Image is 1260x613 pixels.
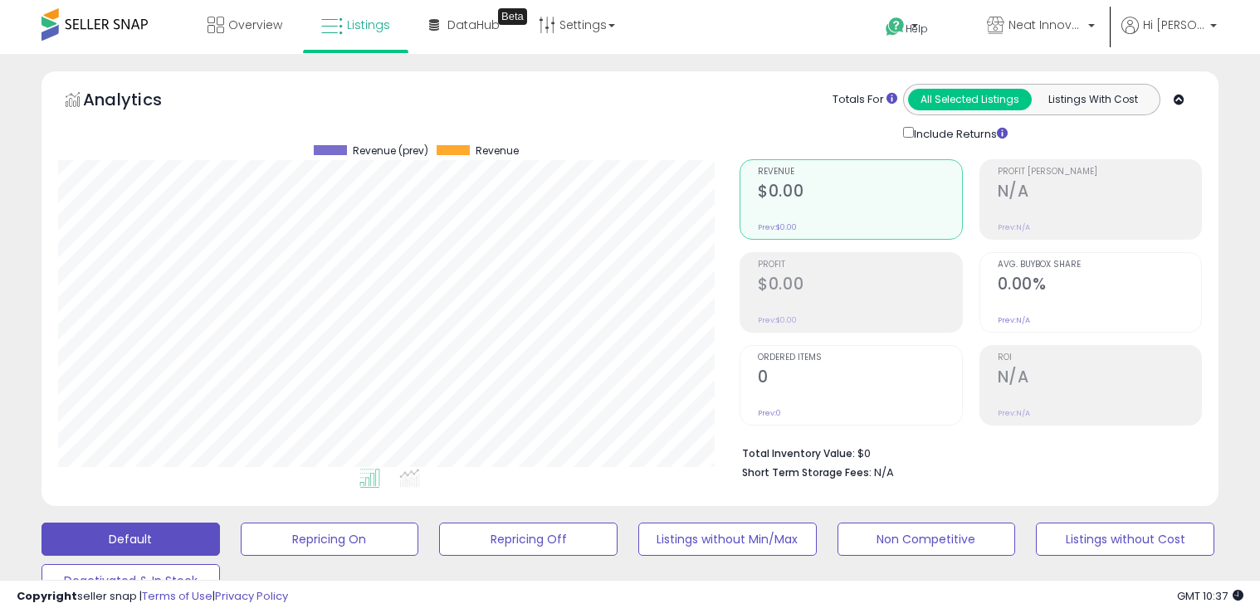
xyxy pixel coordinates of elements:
[42,523,220,556] button: Default
[998,353,1201,362] span: ROI
[17,589,288,605] div: seller snap | |
[891,124,1028,143] div: Include Returns
[874,465,894,480] span: N/A
[1008,17,1083,33] span: Neat Innovations
[838,523,1016,556] button: Non Competitive
[758,182,961,204] h2: $0.00
[439,523,618,556] button: Repricing Off
[758,222,797,232] small: Prev: $0.00
[998,315,1030,325] small: Prev: N/A
[758,353,961,362] span: Ordered Items
[998,168,1201,177] span: Profit [PERSON_NAME]
[1143,17,1205,33] span: Hi [PERSON_NAME]
[638,523,817,556] button: Listings without Min/Max
[998,275,1201,297] h2: 0.00%
[142,588,212,604] a: Terms of Use
[885,17,906,37] i: Get Help
[758,275,961,297] h2: $0.00
[83,88,194,115] h5: Analytics
[1177,588,1243,604] span: 2025-09-8 10:37 GMT
[758,315,797,325] small: Prev: $0.00
[758,260,961,270] span: Profit
[353,145,428,157] span: Revenue (prev)
[998,260,1201,270] span: Avg. Buybox Share
[833,92,897,108] div: Totals For
[498,8,527,25] div: Tooltip anchor
[998,408,1030,418] small: Prev: N/A
[476,145,519,157] span: Revenue
[872,4,960,54] a: Help
[1036,523,1214,556] button: Listings without Cost
[215,588,288,604] a: Privacy Policy
[17,588,77,604] strong: Copyright
[742,465,872,479] b: Short Term Storage Fees:
[998,222,1030,232] small: Prev: N/A
[742,442,1189,462] li: $0
[1031,89,1155,110] button: Listings With Cost
[758,367,961,390] h2: 0
[758,408,781,418] small: Prev: 0
[42,564,220,597] button: Deactivated & In Stock
[998,182,1201,204] h2: N/A
[908,89,1032,110] button: All Selected Listings
[347,17,390,33] span: Listings
[906,22,928,36] span: Help
[998,367,1201,390] h2: N/A
[241,523,419,556] button: Repricing On
[758,168,961,177] span: Revenue
[1121,17,1217,54] a: Hi [PERSON_NAME]
[228,17,282,33] span: Overview
[447,17,500,33] span: DataHub
[742,446,855,460] b: Total Inventory Value:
